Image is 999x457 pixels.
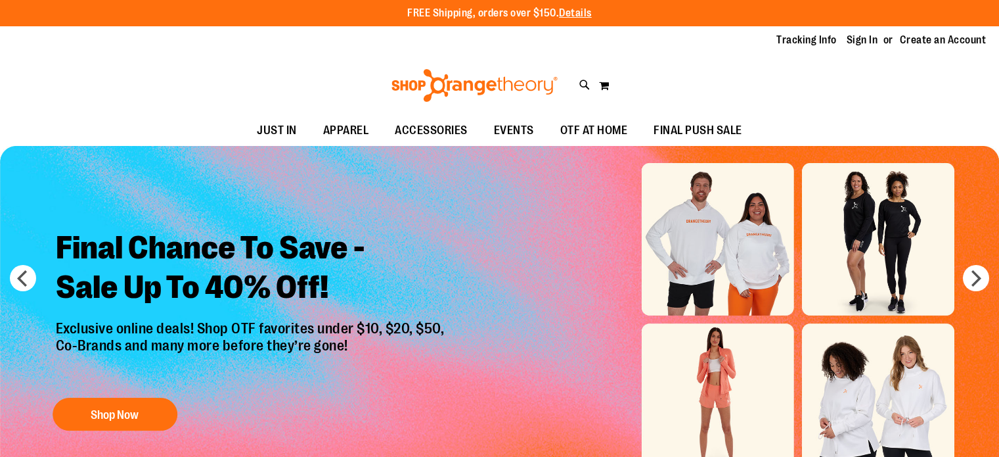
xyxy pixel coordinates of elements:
[310,116,382,146] a: APPAREL
[257,116,297,145] span: JUST IN
[53,398,177,431] button: Shop Now
[547,116,641,146] a: OTF AT HOME
[776,33,837,47] a: Tracking Info
[382,116,481,146] a: ACCESSORIES
[560,116,628,145] span: OTF AT HOME
[900,33,987,47] a: Create an Account
[46,320,458,385] p: Exclusive online deals! Shop OTF favorites under $10, $20, $50, Co-Brands and many more before th...
[640,116,755,146] a: FINAL PUSH SALE
[244,116,310,146] a: JUST IN
[847,33,878,47] a: Sign In
[654,116,742,145] span: FINAL PUSH SALE
[559,7,592,19] a: Details
[395,116,468,145] span: ACCESSORIES
[389,69,560,102] img: Shop Orangetheory
[494,116,534,145] span: EVENTS
[481,116,547,146] a: EVENTS
[323,116,369,145] span: APPAREL
[46,218,458,320] h2: Final Chance To Save - Sale Up To 40% Off!
[963,265,989,291] button: next
[407,6,592,21] p: FREE Shipping, orders over $150.
[10,265,36,291] button: prev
